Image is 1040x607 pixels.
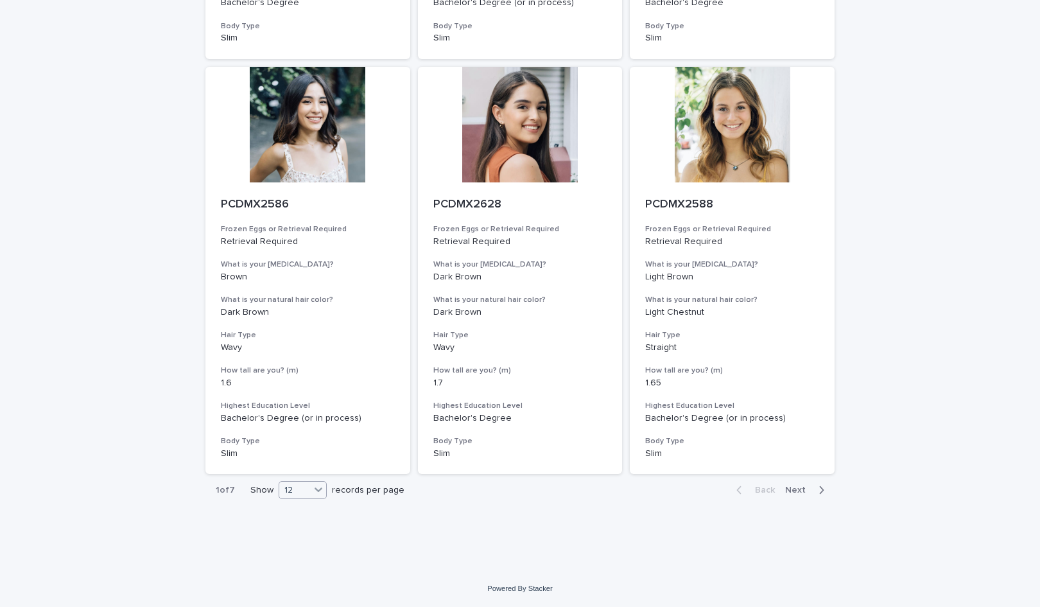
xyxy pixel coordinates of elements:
[221,365,395,376] h3: How tall are you? (m)
[747,486,775,495] span: Back
[645,236,819,247] p: Retrieval Required
[726,484,780,496] button: Back
[487,585,552,592] a: Powered By Stacker
[433,413,607,424] p: Bachelor's Degree
[433,401,607,411] h3: Highest Education Level
[221,436,395,446] h3: Body Type
[780,484,835,496] button: Next
[221,378,395,389] p: 1.6
[221,21,395,31] h3: Body Type
[221,330,395,340] h3: Hair Type
[433,295,607,305] h3: What is your natural hair color?
[433,436,607,446] h3: Body Type
[221,260,395,270] h3: What is your [MEDICAL_DATA]?
[221,401,395,411] h3: Highest Education Level
[645,436,819,446] h3: Body Type
[205,67,410,475] a: PCDMX2586Frozen Eggs or Retrieval RequiredRetrieval RequiredWhat is your [MEDICAL_DATA]?BrownWhat...
[433,33,607,44] p: Slim
[418,67,623,475] a: PCDMX2628Frozen Eggs or Retrieval RequiredRetrieval RequiredWhat is your [MEDICAL_DATA]?Dark Brow...
[645,307,819,318] p: Light Chestnut
[221,448,395,459] p: Slim
[221,33,395,44] p: Slim
[279,484,310,497] div: 12
[645,198,819,212] p: PCDMX2588
[645,224,819,234] h3: Frozen Eggs or Retrieval Required
[221,307,395,318] p: Dark Brown
[645,365,819,376] h3: How tall are you? (m)
[433,236,607,247] p: Retrieval Required
[645,330,819,340] h3: Hair Type
[433,448,607,459] p: Slim
[645,21,819,31] h3: Body Type
[221,295,395,305] h3: What is your natural hair color?
[645,413,819,424] p: Bachelor's Degree (or in process)
[221,342,395,353] p: Wavy
[645,272,819,283] p: Light Brown
[433,260,607,270] h3: What is your [MEDICAL_DATA]?
[221,236,395,247] p: Retrieval Required
[433,224,607,234] h3: Frozen Eggs or Retrieval Required
[433,198,607,212] p: PCDMX2628
[433,365,607,376] h3: How tall are you? (m)
[645,33,819,44] p: Slim
[205,475,245,506] p: 1 of 7
[221,198,395,212] p: PCDMX2586
[630,67,835,475] a: PCDMX2588Frozen Eggs or Retrieval RequiredRetrieval RequiredWhat is your [MEDICAL_DATA]?Light Bro...
[433,378,607,389] p: 1.7
[332,485,404,496] p: records per page
[645,401,819,411] h3: Highest Education Level
[433,21,607,31] h3: Body Type
[433,330,607,340] h3: Hair Type
[433,272,607,283] p: Dark Brown
[645,295,819,305] h3: What is your natural hair color?
[221,272,395,283] p: Brown
[433,307,607,318] p: Dark Brown
[221,224,395,234] h3: Frozen Eggs or Retrieval Required
[645,378,819,389] p: 1.65
[433,342,607,353] p: Wavy
[785,486,813,495] span: Next
[645,448,819,459] p: Slim
[645,260,819,270] h3: What is your [MEDICAL_DATA]?
[645,342,819,353] p: Straight
[250,485,273,496] p: Show
[221,413,395,424] p: Bachelor's Degree (or in process)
